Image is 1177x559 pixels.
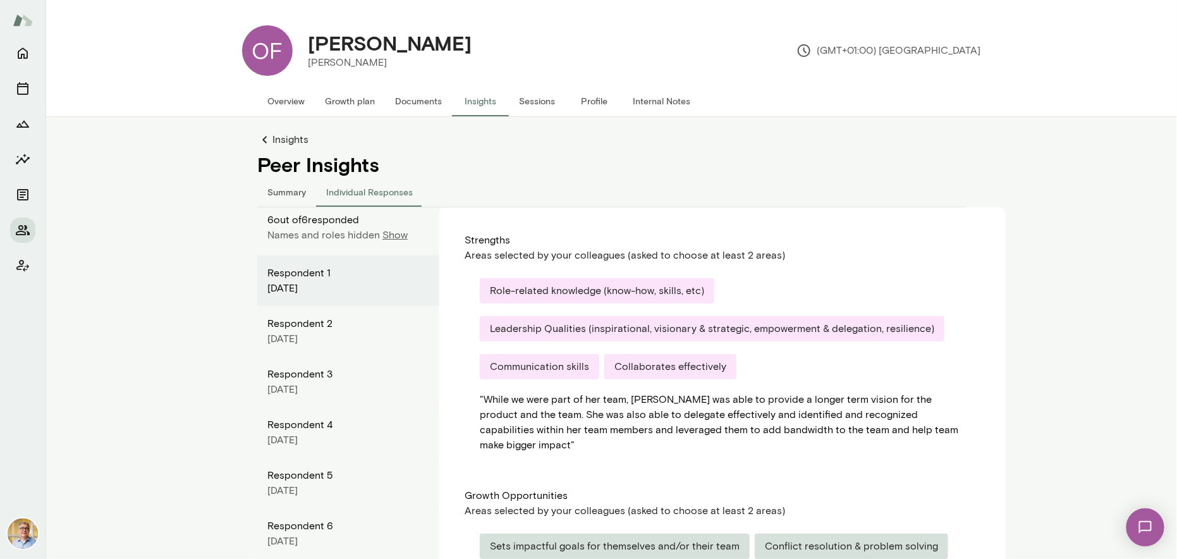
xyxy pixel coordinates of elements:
a: Insights [257,132,965,147]
img: Scott Bowie [8,519,38,549]
div: Communication skills [480,354,599,379]
div: [DATE] [267,331,429,347]
img: Mento [13,8,33,32]
button: Sessions [509,86,566,116]
button: Summary [257,176,316,207]
div: OF [242,25,293,76]
div: Respondent 2[DATE] [257,306,439,357]
div: Respondent 5[DATE] [257,458,439,508]
p: 6 out of 6 responded [267,212,439,228]
div: Respondent 2 [267,316,429,331]
button: Home [10,40,35,66]
h4: Peer Insights [257,152,965,176]
h4: [PERSON_NAME] [308,31,472,55]
button: Individual Responses [316,176,423,207]
button: Profile [566,86,623,116]
button: Insights [452,86,509,116]
div: Respondent 6 [267,519,429,534]
button: Members [10,218,35,243]
div: Respondent 4 [267,417,429,433]
div: Role-related knowledge (know-how, skills, etc) [480,278,714,304]
button: Insights [10,147,35,172]
div: Collaborates effectively [604,354,736,379]
p: [PERSON_NAME] [308,55,472,70]
button: Documents [385,86,452,116]
div: Sets impactful goals for themselves and/or their team [480,534,750,559]
button: Internal Notes [623,86,700,116]
div: Respondent 6[DATE] [257,508,439,559]
div: Growth Opportunities [465,488,980,503]
div: Respondent 1[DATE] [257,255,439,306]
div: [DATE] [267,281,429,296]
p: Show [382,228,408,243]
button: Overview [257,86,315,116]
div: Respondent 3 [267,367,429,382]
div: [DATE] [267,483,429,498]
div: responses-tab [257,176,965,207]
div: [DATE] [267,433,429,448]
div: [DATE] [267,534,429,549]
div: Leadership Qualities (inspirational, visionary & strategic, empowerment & delegation, resilience) [480,316,944,341]
p: (GMT+01:00) [GEOGRAPHIC_DATA] [796,43,980,58]
div: Respondent 5 [267,468,429,483]
div: Respondent 4[DATE] [257,407,439,458]
button: Growth Plan [10,111,35,137]
button: Growth plan [315,86,385,116]
div: Respondent 3[DATE] [257,357,439,407]
div: Areas selected by your colleagues (asked to choose at least 2 areas) [465,248,980,263]
button: Documents [10,182,35,207]
p: Names and roles hidden [267,228,382,243]
div: Areas selected by your colleagues (asked to choose at least 2 areas) [465,503,980,519]
div: " While we were part of her team, [PERSON_NAME] was able to provide a longer term vision for the ... [480,392,965,453]
div: Strengths [465,233,980,248]
button: Sessions [10,76,35,101]
div: Conflict resolution & problem solving [755,534,948,559]
button: Client app [10,253,35,278]
div: [DATE] [267,382,429,397]
div: Respondent 1 [267,266,429,281]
